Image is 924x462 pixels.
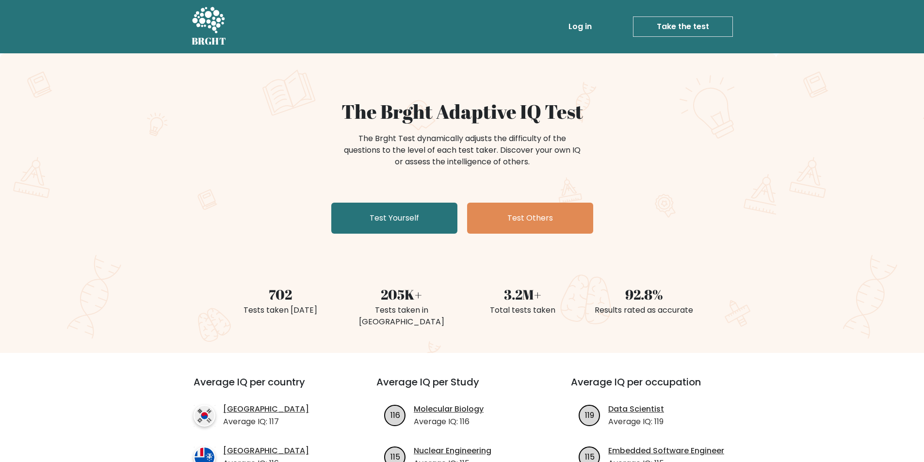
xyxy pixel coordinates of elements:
[390,451,400,462] text: 115
[414,403,484,415] a: Molecular Biology
[347,284,456,304] div: 205K+
[390,409,400,420] text: 116
[223,416,309,428] p: Average IQ: 117
[467,203,593,234] a: Test Others
[194,405,215,427] img: country
[585,451,595,462] text: 115
[608,416,664,428] p: Average IQ: 119
[192,4,227,49] a: BRGHT
[226,100,699,123] h1: The Brght Adaptive IQ Test
[223,445,309,457] a: [GEOGRAPHIC_DATA]
[468,284,578,304] div: 3.2M+
[468,304,578,316] div: Total tests taken
[565,17,596,36] a: Log in
[376,376,548,399] h3: Average IQ per Study
[226,284,335,304] div: 702
[414,416,484,428] p: Average IQ: 116
[608,403,664,415] a: Data Scientist
[589,284,699,304] div: 92.8%
[585,409,594,420] text: 119
[414,445,491,457] a: Nuclear Engineering
[192,35,227,47] h5: BRGHT
[341,133,584,168] div: The Brght Test dynamically adjusts the difficulty of the questions to the level of each test take...
[347,304,456,328] div: Tests taken in [GEOGRAPHIC_DATA]
[571,376,742,399] h3: Average IQ per occupation
[608,445,724,457] a: Embedded Software Engineer
[194,376,341,399] h3: Average IQ per country
[223,403,309,415] a: [GEOGRAPHIC_DATA]
[331,203,457,234] a: Test Yourself
[633,16,733,37] a: Take the test
[589,304,699,316] div: Results rated as accurate
[226,304,335,316] div: Tests taken [DATE]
